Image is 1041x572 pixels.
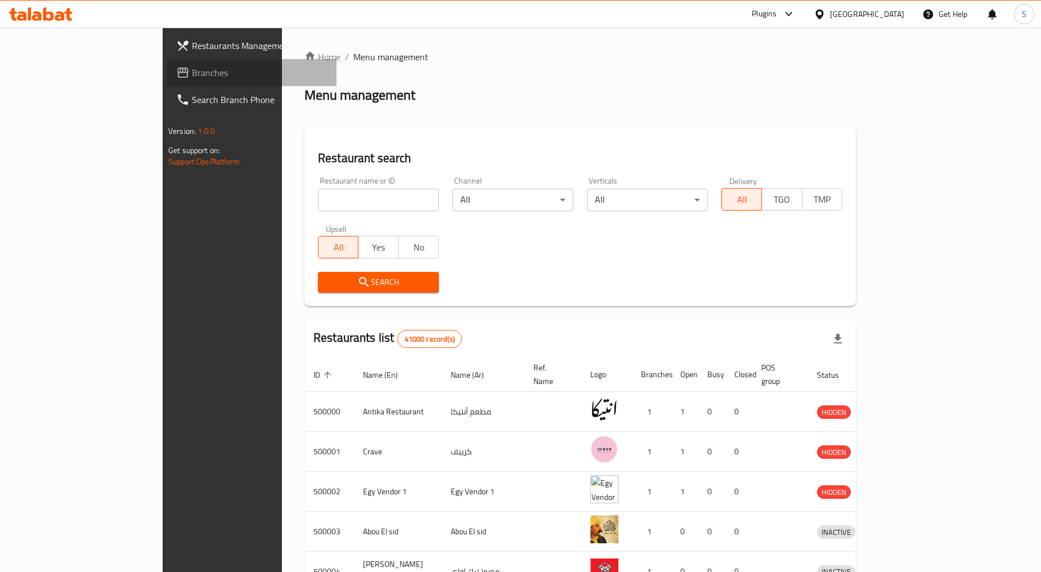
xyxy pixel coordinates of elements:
a: Restaurants Management [167,32,336,59]
button: Yes [358,236,398,258]
a: Search Branch Phone [167,86,336,113]
td: 0 [725,432,752,472]
div: [GEOGRAPHIC_DATA] [830,8,904,20]
span: All [726,191,757,208]
nav: breadcrumb [304,50,856,64]
a: Branches [167,59,336,86]
span: Get support on: [168,143,220,158]
span: HIDDEN [817,406,851,419]
span: Name (Ar) [451,368,499,382]
span: POS group [761,361,795,388]
button: No [398,236,439,258]
button: All [721,188,762,211]
button: All [318,236,358,258]
td: 1 [671,432,698,472]
td: Crave [354,432,442,472]
div: Export file [824,325,851,352]
span: Yes [363,239,394,256]
th: Branches [632,357,671,392]
li: / [345,50,349,64]
div: HIDDEN [817,445,851,459]
img: Egy Vendor 1 [590,475,618,503]
span: HIDDEN [817,486,851,499]
span: 1.0.0 [198,124,215,138]
span: HIDDEN [817,446,851,459]
span: 41000 record(s) [398,334,461,345]
img: Abou El sid [590,515,618,543]
td: 1 [671,472,698,512]
span: Ref. Name [533,361,568,388]
div: HIDDEN [817,405,851,419]
div: HIDDEN [817,485,851,499]
label: Delivery [729,177,757,185]
span: Menu management [353,50,428,64]
td: 0 [725,512,752,552]
td: 1 [632,432,671,472]
td: 1 [632,512,671,552]
td: 1 [671,392,698,432]
td: Egy Vendor 1 [442,472,524,512]
span: TMP [807,191,838,208]
td: Egy Vendor 1 [354,472,442,512]
td: 1 [632,392,671,432]
td: 0 [698,392,725,432]
span: Version: [168,124,196,138]
td: كرييف [442,432,524,472]
label: Upsell [326,225,347,233]
th: Open [671,357,698,392]
span: Branches [192,66,327,79]
th: Logo [581,357,632,392]
th: Closed [725,357,752,392]
td: مطعم أنتيكا [442,392,524,432]
span: Status [817,368,854,382]
div: All [587,189,708,211]
td: 0 [698,432,725,472]
td: 0 [725,392,752,432]
td: 0 [698,512,725,552]
a: Support.OpsPlatform [168,154,240,169]
th: Busy [698,357,725,392]
td: 1 [632,472,671,512]
div: INACTIVE [817,525,855,539]
span: Restaurants Management [192,39,327,52]
td: Abou El sid [354,512,442,552]
td: 0 [671,512,698,552]
td: Antika Restaurant [354,392,442,432]
input: Search for restaurant name or ID.. [318,189,439,211]
span: Search Branch Phone [192,93,327,106]
span: INACTIVE [817,526,855,539]
button: TMP [802,188,842,211]
td: Abou El sid [442,512,524,552]
h2: Restaurant search [318,150,842,167]
img: Antika Restaurant [590,395,618,423]
span: S [1022,8,1026,20]
span: All [323,239,354,256]
h2: Restaurants list [313,329,462,348]
div: Plugins [752,7,777,21]
td: 0 [725,472,752,512]
span: ID [313,368,335,382]
img: Crave [590,435,618,463]
span: TGO [766,191,797,208]
div: All [452,189,573,211]
td: 0 [698,472,725,512]
span: Search [327,275,430,289]
span: No [403,239,434,256]
h2: Menu management [304,86,415,104]
span: Name (En) [363,368,412,382]
button: TGO [761,188,802,211]
div: Total records count [397,330,462,348]
button: Search [318,272,439,293]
